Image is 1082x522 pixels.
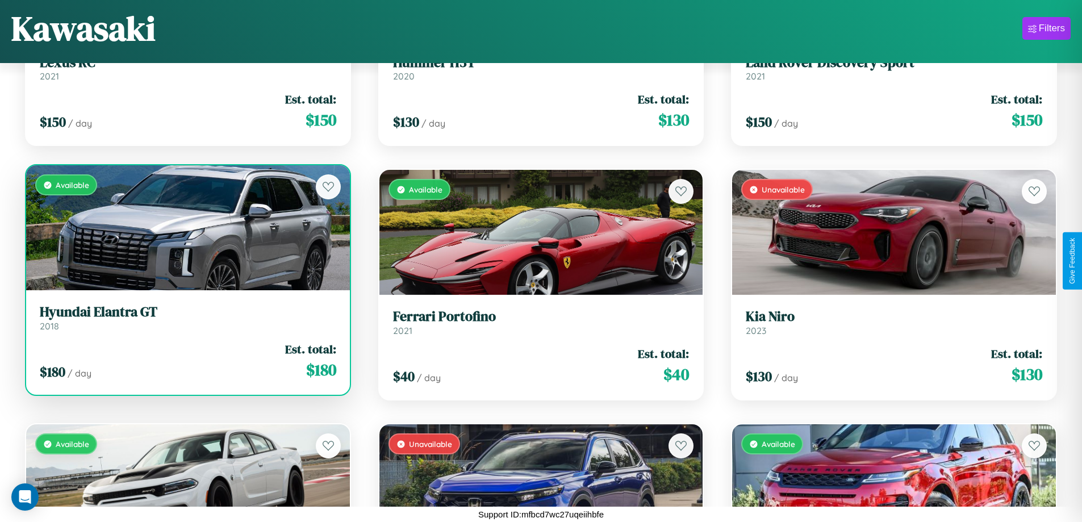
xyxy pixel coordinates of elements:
[393,325,412,336] span: 2021
[1022,17,1071,40] button: Filters
[774,372,798,383] span: / day
[306,358,336,381] span: $ 180
[746,308,1042,325] h3: Kia Niro
[306,108,336,131] span: $ 150
[393,55,690,82] a: Hummer H3T2020
[285,91,336,107] span: Est. total:
[991,91,1042,107] span: Est. total:
[663,363,689,386] span: $ 40
[1012,108,1042,131] span: $ 150
[774,118,798,129] span: / day
[762,439,795,449] span: Available
[68,368,91,379] span: / day
[1068,238,1076,284] div: Give Feedback
[68,118,92,129] span: / day
[40,55,336,82] a: Lexus RC2021
[40,112,66,131] span: $ 150
[478,507,604,522] p: Support ID: mfbcd7wc27uqeiihbfe
[11,5,156,52] h1: Kawasaki
[746,308,1042,336] a: Kia Niro2023
[40,70,59,82] span: 2021
[56,180,89,190] span: Available
[393,367,415,386] span: $ 40
[638,345,689,362] span: Est. total:
[56,439,89,449] span: Available
[40,362,65,381] span: $ 180
[746,367,772,386] span: $ 130
[40,304,336,332] a: Hyundai Elantra GT2018
[11,483,39,511] div: Open Intercom Messenger
[746,55,1042,71] h3: Land Rover Discovery Sport
[409,185,442,194] span: Available
[393,112,419,131] span: $ 130
[658,108,689,131] span: $ 130
[746,325,766,336] span: 2023
[638,91,689,107] span: Est. total:
[762,185,805,194] span: Unavailable
[746,112,772,131] span: $ 150
[285,341,336,357] span: Est. total:
[393,308,690,325] h3: Ferrari Portofino
[40,304,336,320] h3: Hyundai Elantra GT
[421,118,445,129] span: / day
[991,345,1042,362] span: Est. total:
[746,70,765,82] span: 2021
[409,439,452,449] span: Unavailable
[393,70,415,82] span: 2020
[393,308,690,336] a: Ferrari Portofino2021
[1012,363,1042,386] span: $ 130
[746,55,1042,82] a: Land Rover Discovery Sport2021
[1039,23,1065,34] div: Filters
[40,320,59,332] span: 2018
[417,372,441,383] span: / day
